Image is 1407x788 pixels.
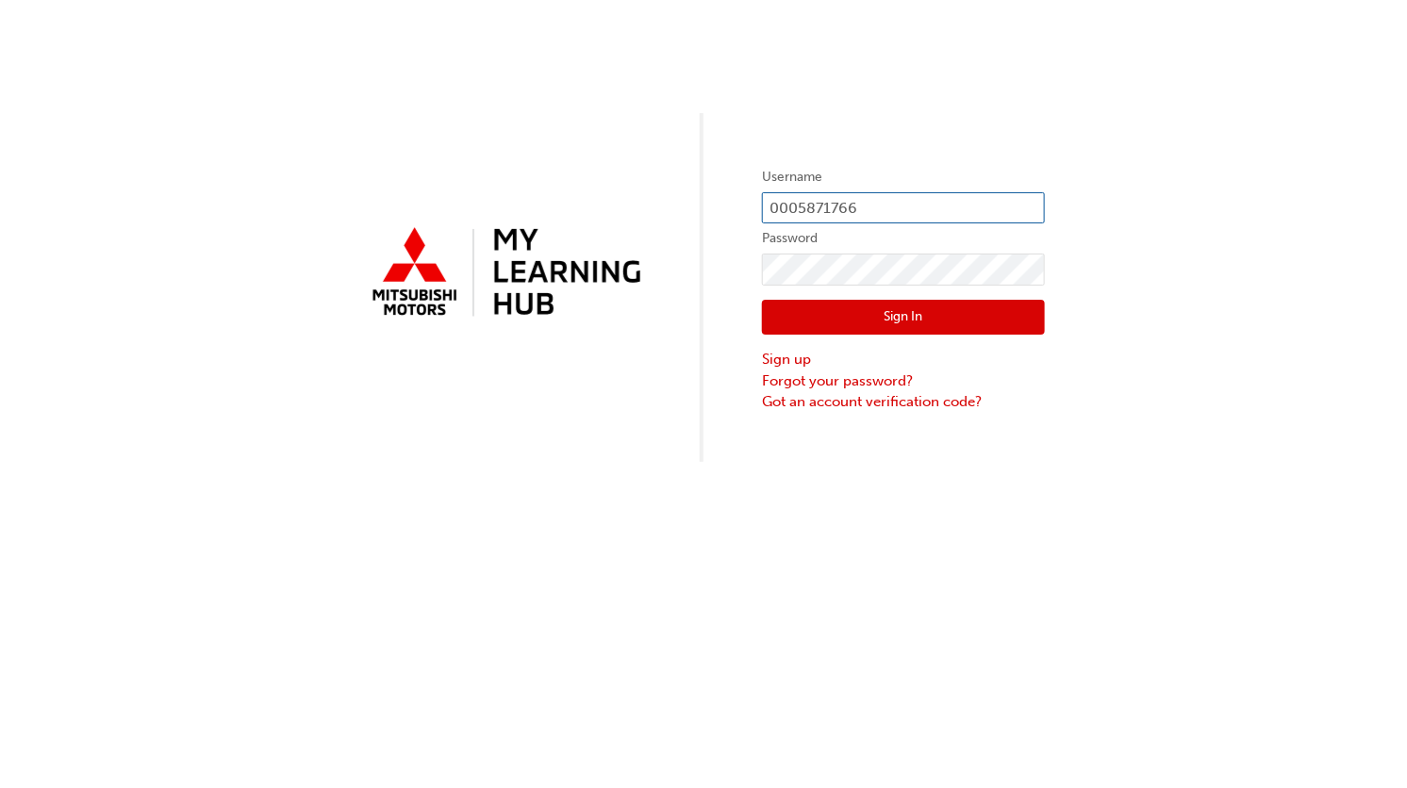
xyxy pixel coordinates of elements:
a: Forgot your password? [762,370,1045,392]
button: Sign In [762,300,1045,336]
input: Username [762,192,1045,224]
img: mmal [362,220,645,327]
label: Username [762,166,1045,189]
a: Sign up [762,349,1045,370]
a: Got an account verification code? [762,391,1045,413]
label: Password [762,227,1045,250]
